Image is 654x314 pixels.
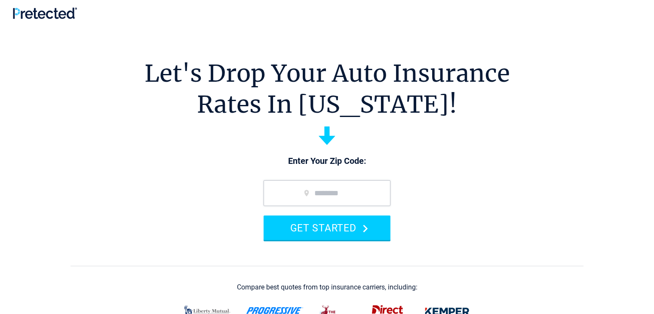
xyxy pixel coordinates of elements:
[264,180,390,206] input: zip code
[144,58,510,120] h1: Let's Drop Your Auto Insurance Rates In [US_STATE]!
[264,215,390,240] button: GET STARTED
[237,283,418,291] div: Compare best quotes from top insurance carriers, including:
[255,155,399,167] p: Enter Your Zip Code:
[246,307,304,314] img: progressive
[13,7,77,19] img: Pretected Logo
